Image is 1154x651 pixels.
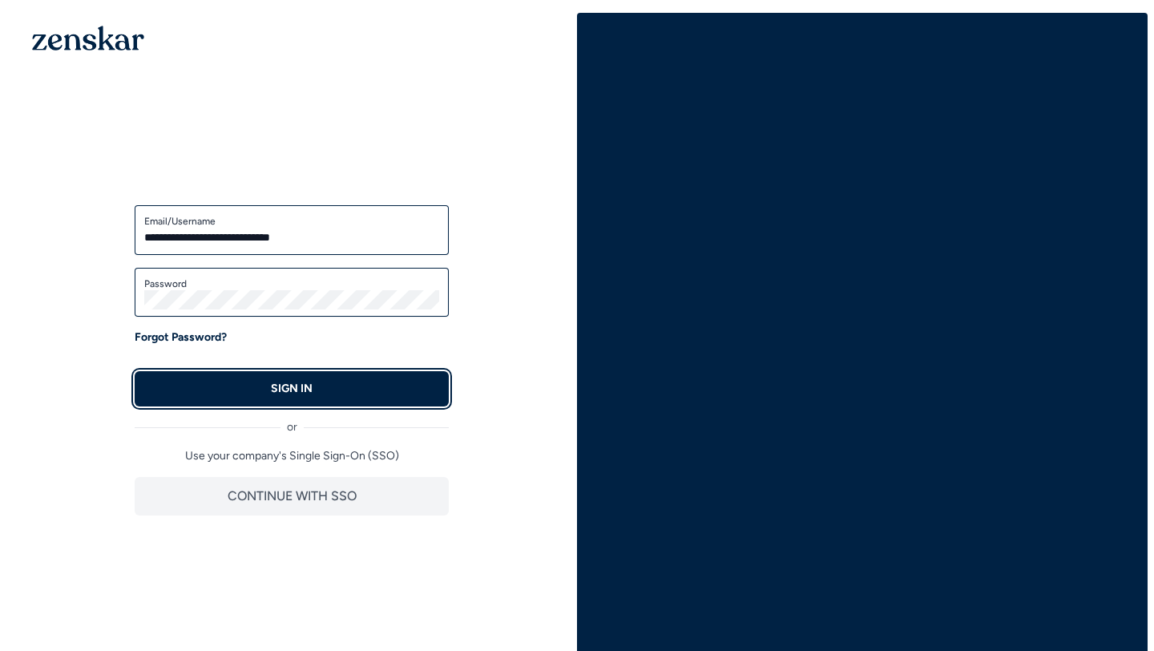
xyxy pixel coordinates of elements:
a: Forgot Password? [135,330,227,346]
label: Password [144,277,439,290]
p: SIGN IN [271,381,313,397]
p: Use your company's Single Sign-On (SSO) [135,448,449,464]
button: SIGN IN [135,371,449,406]
img: 1OGAJ2xQqyY4LXKgY66KYq0eOWRCkrZdAb3gUhuVAqdWPZE9SRJmCz+oDMSn4zDLXe31Ii730ItAGKgCKgCCgCikA4Av8PJUP... [32,26,144,51]
div: or [135,406,449,435]
label: Email/Username [144,215,439,228]
button: CONTINUE WITH SSO [135,477,449,516]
